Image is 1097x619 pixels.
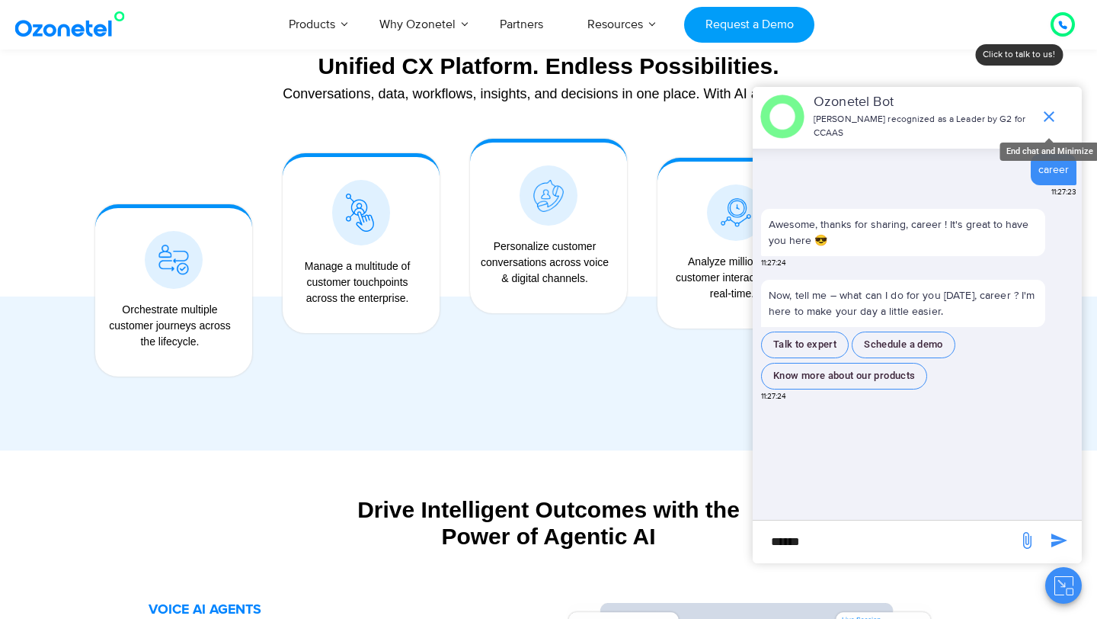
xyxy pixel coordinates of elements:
[665,254,799,302] div: Analyze millions of customer interactions in real-time.
[761,363,927,390] button: Know more about our products
[852,332,955,358] button: Schedule a demo
[760,95,804,139] img: header
[761,332,849,358] button: Talk to expert
[814,113,1032,140] p: [PERSON_NAME] recognized as a Leader by G2 for CCAAS
[1034,101,1064,132] span: end chat or minimize
[761,258,786,269] span: 11:27:24
[1045,567,1082,604] button: Close chat
[88,53,1009,79] div: Unified CX Platform. Endless Possibilities.
[1012,525,1042,556] span: send message
[149,603,550,617] h5: VOICE AI AGENTS
[760,528,1010,556] div: new-msg-input
[290,258,424,306] div: Manage a multitude of customer touchpoints across the enterprise.
[761,280,1045,327] p: Now, tell me – what can I do for you [DATE], career ? I'm here to make your day a little easier.
[761,391,786,403] span: 11:27:24
[684,7,814,43] a: Request a Demo
[769,216,1038,249] p: Awesome, thanks for sharing, career ! It's great to have you here 😎
[1051,187,1076,198] span: 11:27:23
[80,496,1017,550] div: Drive Intelligent Outcomes with the Power of Agentic AI
[88,87,1009,101] div: Conversations, data, workflows, insights, and decisions in one place. With AI at its core!
[1038,162,1069,178] div: career
[814,92,1032,113] p: Ozonetel Bot
[103,302,237,350] div: Orchestrate multiple customer journeys across the lifecycle.
[1044,525,1074,556] span: send message
[478,239,612,287] div: Personalize customer conversations across voice & digital channels.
